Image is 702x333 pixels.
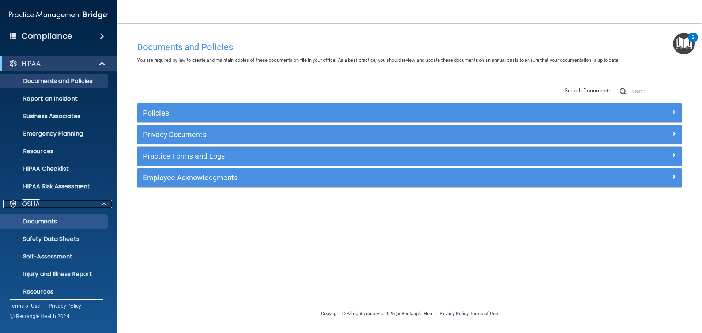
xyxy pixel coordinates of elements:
a: Terms of Use [470,311,498,316]
img: PMB logo [9,8,108,22]
a: OSHA [9,200,106,208]
div: 2 [692,37,694,47]
p: Safety Data Sheets [5,235,105,243]
span: Ⓒ Rectangle Health 2024 [10,313,69,320]
h4: Compliance [22,31,72,41]
p: Resources [5,148,105,155]
a: Privacy Policy [49,302,82,310]
p: Emergency Planning [5,130,105,137]
a: HIPAA [9,59,106,68]
h5: Practice Forms and Logs [143,152,540,160]
h5: Privacy Documents [143,130,540,139]
p: HIPAA Risk Assessment [5,183,105,190]
a: Privacy Policy [439,311,468,316]
p: Injury and Illness Report [5,270,105,278]
p: OSHA [22,200,40,208]
p: Self-Assessment [5,253,105,260]
div: Copyright © All rights reserved 2025 @ Rectangle Health | | [276,302,543,325]
h4: Documents and Policies [137,42,682,52]
a: Practice Forms and Logs [143,150,676,162]
p: Report an Incident [5,95,105,102]
p: Business Associates [5,113,105,120]
h5: Policies [143,109,540,117]
a: Employee Acknowledgments [143,172,676,183]
a: Terms of Use [10,302,40,310]
p: Documents [5,218,105,225]
p: HIPAA Checklist [5,165,105,173]
h5: Employee Acknowledgments [143,174,540,182]
p: Documents and Policies [5,77,105,85]
button: Open Resource Center, 2 new notifications [673,33,695,54]
p: HIPAA [22,59,41,68]
a: Privacy Documents [143,129,676,140]
span: You are required by law to create and maintain copies of these documents on file in your office. ... [137,57,619,63]
span: Search Documents: [565,87,613,94]
p: Resources [5,288,105,295]
input: Search [632,86,682,97]
img: ic-search.3b580494.png [620,88,626,95]
a: Policies [143,107,676,119]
